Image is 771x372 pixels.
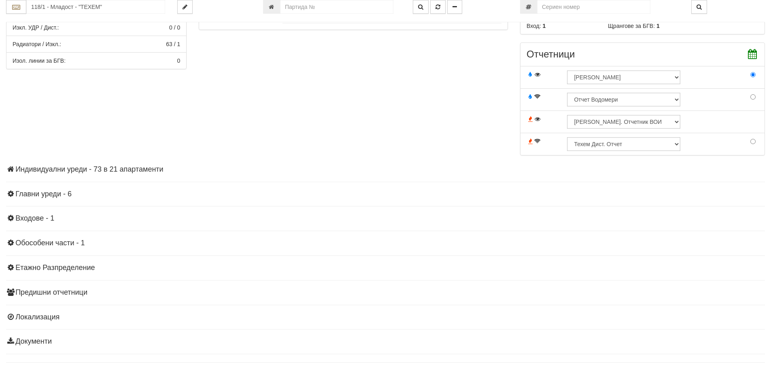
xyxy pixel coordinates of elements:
span: Изол. линии за БГВ: [13,57,66,64]
span: 63 / 1 [166,41,180,47]
h4: Локализация [6,313,765,321]
h4: Документи [6,338,765,346]
h4: Входове - 1 [6,215,765,223]
h4: Предишни отчетници [6,289,765,297]
span: Щрангове за БГВ: [608,23,655,29]
h4: Главни уреди - 6 [6,190,765,198]
span: 0 / 0 [169,24,180,31]
span: Изкл. УДР / Дист.: [13,24,59,31]
h4: Обособени части - 1 [6,239,765,247]
b: 1 [656,23,660,29]
h4: Етажно Разпределение [6,264,765,272]
h3: Отчетници [527,49,758,60]
b: 1 [542,23,546,29]
span: Вход: [527,23,541,29]
h4: Индивидуални уреди - 73 в 21 апартаменти [6,166,765,174]
span: Радиатори / Изкл.: [13,41,61,47]
span: 0 [177,57,180,64]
